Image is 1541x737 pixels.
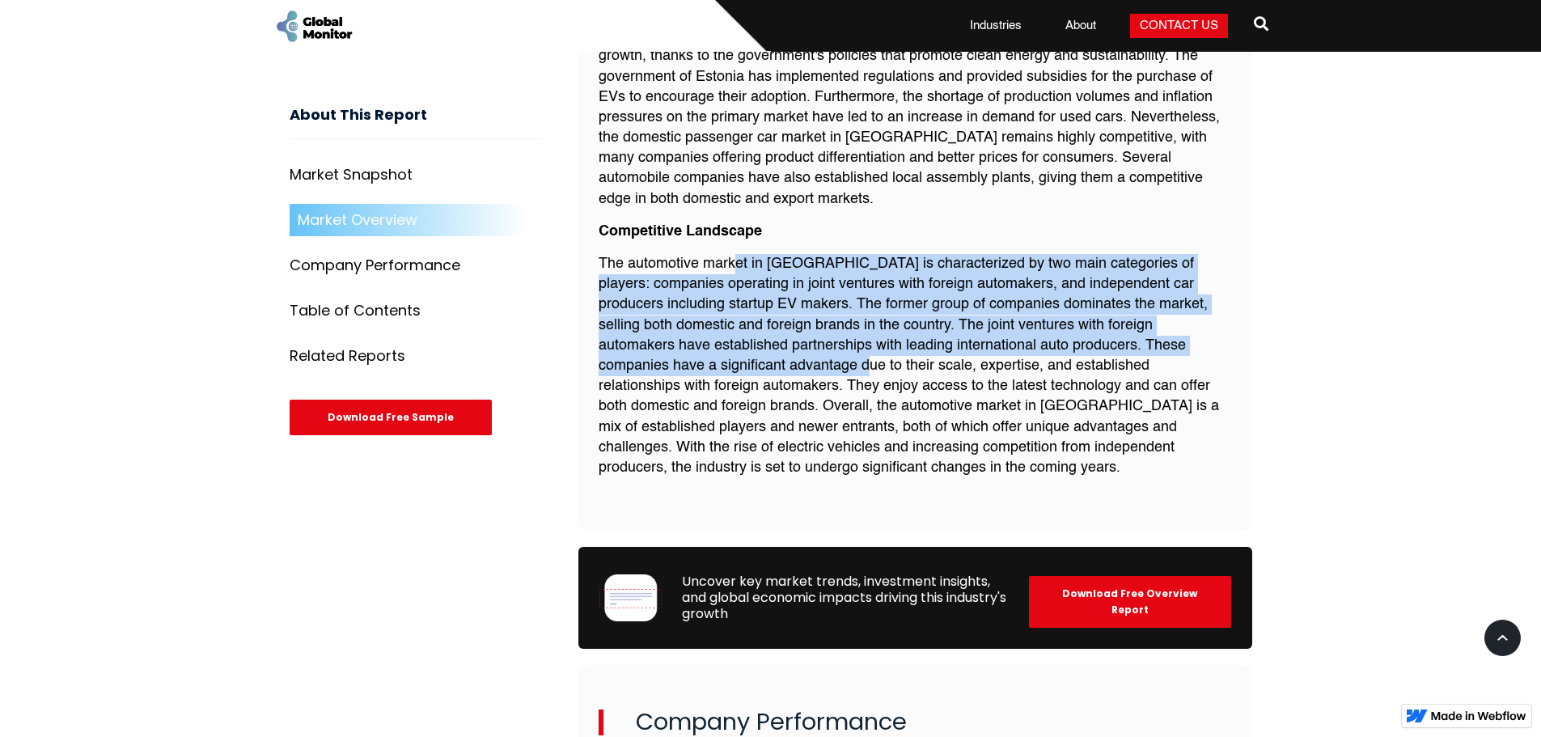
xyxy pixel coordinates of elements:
div: Download Free Sample [290,400,492,436]
a: Related Reports [290,341,540,373]
div: Market Snapshot [290,167,413,184]
a: home [273,8,354,44]
a: About [1056,18,1106,34]
a: Table of Contents [290,295,540,328]
a: Contact Us [1130,14,1228,38]
div: Related Reports [290,349,405,365]
div: Uncover key market trends, investment insights, and global economic impacts driving this industry... [682,574,1009,622]
div: Download Free Overview Report [1029,576,1231,628]
h2: Company Performance [599,709,1232,735]
a: Industries [960,18,1031,34]
img: Made in Webflow [1431,711,1526,721]
a: Market Overview [290,205,540,237]
a: Market Snapshot [290,159,540,192]
strong: Competitive Landscape [599,224,762,239]
div: Company Performance [290,258,460,274]
p: The automotive market in [GEOGRAPHIC_DATA] is characterized by two main categories of players: co... [599,254,1232,478]
h3: About This Report [290,107,540,140]
a:  [1254,10,1268,42]
div: Market Overview [298,213,417,229]
p: The electric vehicle (EV) segment in [GEOGRAPHIC_DATA] has also witnessed remarkable growth, than... [599,26,1232,210]
span:  [1254,12,1268,35]
a: Company Performance [290,250,540,282]
div: Table of Contents [290,303,421,320]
